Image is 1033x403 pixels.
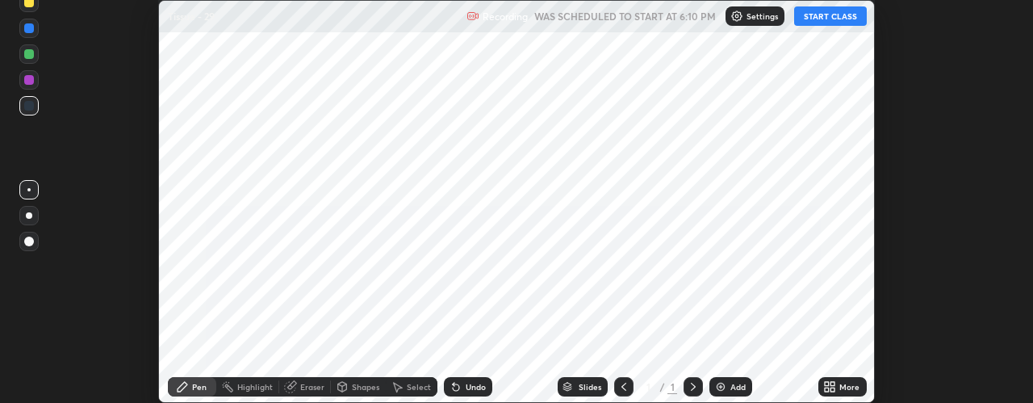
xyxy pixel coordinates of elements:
[466,10,479,23] img: recording.375f2c34.svg
[534,9,716,23] h5: WAS SCHEDULED TO START AT 6:10 PM
[730,383,746,391] div: Add
[714,380,727,393] img: add-slide-button
[237,383,273,391] div: Highlight
[300,383,324,391] div: Eraser
[667,380,677,394] div: 1
[579,383,601,391] div: Slides
[640,382,656,392] div: 1
[466,383,486,391] div: Undo
[794,6,867,26] button: START CLASS
[407,383,431,391] div: Select
[659,382,664,392] div: /
[168,10,215,23] p: Tissue - 29
[352,383,379,391] div: Shapes
[483,10,528,23] p: Recording
[747,12,778,20] p: Settings
[839,383,859,391] div: More
[730,10,743,23] img: class-settings-icons
[192,383,207,391] div: Pen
